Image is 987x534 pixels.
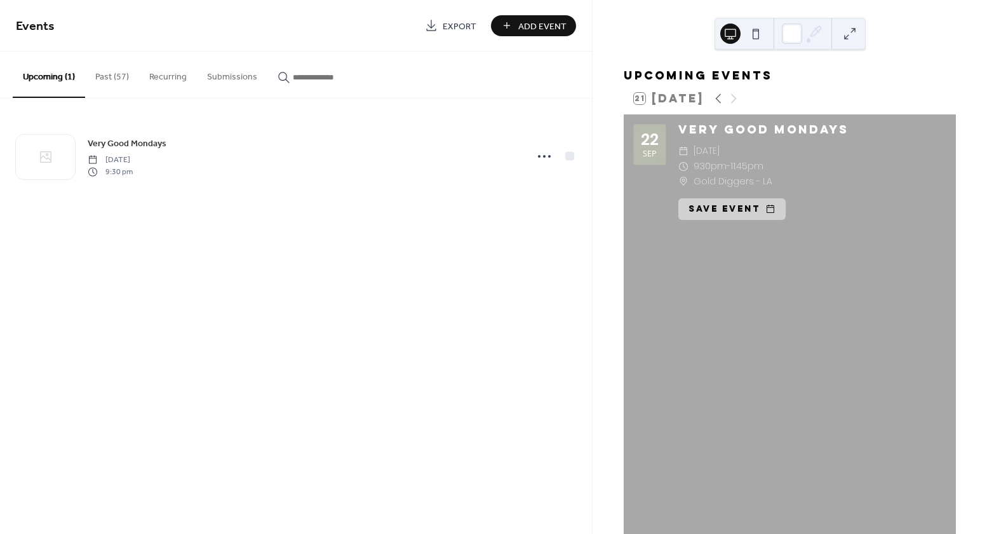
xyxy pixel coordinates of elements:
div: Sep [643,150,657,158]
span: Very Good Mondays [88,137,166,151]
div: ​ [678,159,688,174]
button: Save event [678,198,786,220]
a: Very Good Mondays [88,136,166,151]
div: ​ [678,174,688,189]
div: 22 [641,132,659,147]
span: [DATE] [694,144,720,159]
button: Recurring [139,51,197,97]
button: Past (57) [85,51,139,97]
span: 9:30pm [694,159,727,174]
span: Add Event [518,20,567,33]
button: Upcoming (1) [13,51,85,98]
div: Very Good Mondays [678,122,946,137]
span: [DATE] [88,154,133,166]
span: - [727,159,730,174]
span: 11:45pm [730,159,763,174]
button: Add Event [491,15,576,36]
a: Export [415,15,486,36]
span: Export [443,20,476,33]
span: Gold Diggers - LA [694,174,772,189]
span: Events [16,14,55,39]
span: 9:30 pm [88,166,133,177]
button: Submissions [197,51,267,97]
div: ​ [678,144,688,159]
div: Upcoming events [624,68,956,83]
